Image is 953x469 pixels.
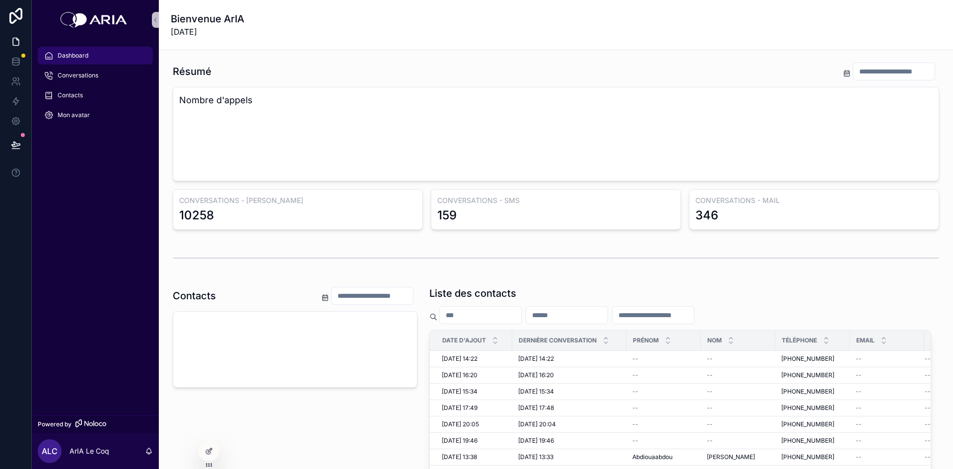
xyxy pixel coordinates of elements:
[781,355,844,363] a: [PHONE_NUMBER]
[707,355,713,363] span: --
[442,355,506,363] a: [DATE] 14:22
[782,336,817,344] span: Téléphone
[38,106,153,124] a: Mon avatar
[58,71,98,79] span: Conversations
[442,420,506,428] a: [DATE] 20:05
[632,404,638,412] span: --
[518,371,620,379] a: [DATE] 16:20
[518,420,556,428] span: [DATE] 20:04
[707,404,713,412] span: --
[707,437,769,445] a: --
[856,404,862,412] span: --
[925,388,931,396] span: --
[856,437,862,445] span: --
[781,388,834,396] span: [PHONE_NUMBER]
[518,404,554,412] span: [DATE] 17:48
[442,371,477,379] span: [DATE] 16:20
[38,67,153,84] a: Conversations
[707,404,769,412] a: --
[179,207,214,223] div: 10258
[856,371,862,379] span: --
[442,453,506,461] a: [DATE] 13:38
[925,355,931,363] span: --
[42,445,58,457] span: ALC
[632,437,695,445] a: --
[173,65,211,78] h1: Résumé
[925,453,931,461] span: --
[518,453,553,461] span: [DATE] 13:33
[442,437,477,445] span: [DATE] 19:46
[60,12,131,28] img: App logo
[437,207,457,223] div: 159
[781,420,844,428] a: [PHONE_NUMBER]
[781,437,834,445] span: [PHONE_NUMBER]
[173,289,216,303] h1: Contacts
[856,437,918,445] a: --
[856,453,862,461] span: --
[58,52,88,60] span: Dashboard
[925,404,931,412] span: --
[442,388,506,396] a: [DATE] 15:34
[518,371,554,379] span: [DATE] 16:20
[632,371,638,379] span: --
[442,420,479,428] span: [DATE] 20:05
[856,420,862,428] span: --
[429,286,516,300] h1: Liste des contacts
[442,371,506,379] a: [DATE] 16:20
[781,388,844,396] a: [PHONE_NUMBER]
[856,355,862,363] span: --
[695,196,933,205] h3: CONVERSATIONS - MAIL
[632,404,695,412] a: --
[781,420,834,428] span: [PHONE_NUMBER]
[442,404,477,412] span: [DATE] 17:49
[38,86,153,104] a: Contacts
[518,355,554,363] span: [DATE] 14:22
[442,453,477,461] span: [DATE] 13:38
[856,404,918,412] a: --
[38,47,153,65] a: Dashboard
[58,91,83,99] span: Contacts
[856,355,918,363] a: --
[925,420,931,428] span: --
[518,437,620,445] a: [DATE] 19:46
[781,404,844,412] a: [PHONE_NUMBER]
[707,420,713,428] span: --
[633,336,659,344] span: Prénom
[632,420,638,428] span: --
[856,453,918,461] a: --
[781,453,834,461] span: [PHONE_NUMBER]
[632,355,695,363] a: --
[518,453,620,461] a: [DATE] 13:33
[925,437,931,445] span: --
[695,207,718,223] div: 346
[707,453,755,461] span: [PERSON_NAME]
[518,388,620,396] a: [DATE] 15:34
[707,388,769,396] a: --
[856,420,918,428] a: --
[437,196,675,205] h3: CONVERSATIONS - SMS
[518,388,554,396] span: [DATE] 15:34
[707,371,713,379] span: --
[179,93,933,107] h3: Nombre d'appels
[781,355,834,363] span: [PHONE_NUMBER]
[856,388,862,396] span: --
[781,371,834,379] span: [PHONE_NUMBER]
[781,453,844,461] a: [PHONE_NUMBER]
[707,420,769,428] a: --
[518,355,620,363] a: [DATE] 14:22
[171,26,244,38] span: [DATE]
[442,388,477,396] span: [DATE] 15:34
[781,404,834,412] span: [PHONE_NUMBER]
[632,420,695,428] a: --
[856,371,918,379] a: --
[38,420,71,428] span: Powered by
[707,453,769,461] a: [PERSON_NAME]
[171,12,244,26] h1: Bienvenue ArIA
[58,111,90,119] span: Mon avatar
[707,437,713,445] span: --
[32,40,159,137] div: scrollable content
[707,336,722,344] span: Nom
[179,196,416,205] h3: CONVERSATIONS - [PERSON_NAME]
[632,355,638,363] span: --
[442,355,477,363] span: [DATE] 14:22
